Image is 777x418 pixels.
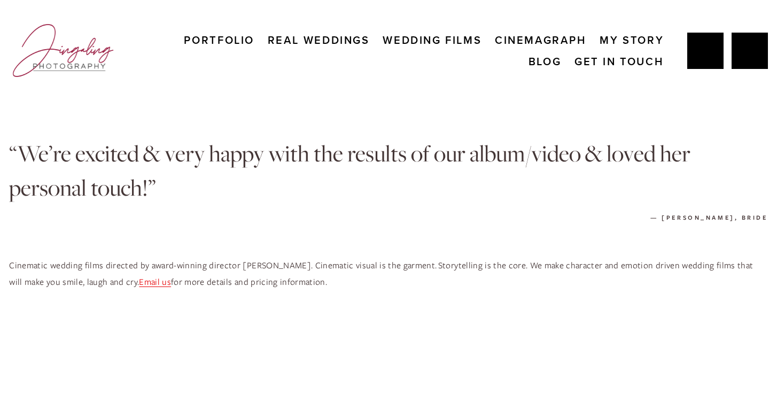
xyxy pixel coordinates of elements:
[732,33,768,69] a: Instagram
[574,51,664,72] a: Get In Touch
[268,29,370,51] a: Real Weddings
[687,33,724,69] a: Jing Yang
[148,172,156,203] span: ”
[9,205,767,230] figcaption: — [PERSON_NAME], Bride
[383,29,481,51] a: Wedding Films
[184,29,254,51] a: Portfolio
[9,138,17,168] span: “
[9,19,117,82] img: Jingaling Photography
[495,29,587,51] a: Cinemagraph
[9,257,767,290] p: Cinematic wedding films directed by award-winning director [PERSON_NAME]. Cinematic visual is the...
[600,29,664,51] a: My Story
[139,276,171,287] a: Email us
[529,51,561,72] a: Blog
[9,136,767,205] blockquote: We’re excited & very happy with the results of our album/video & loved her personal touch!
